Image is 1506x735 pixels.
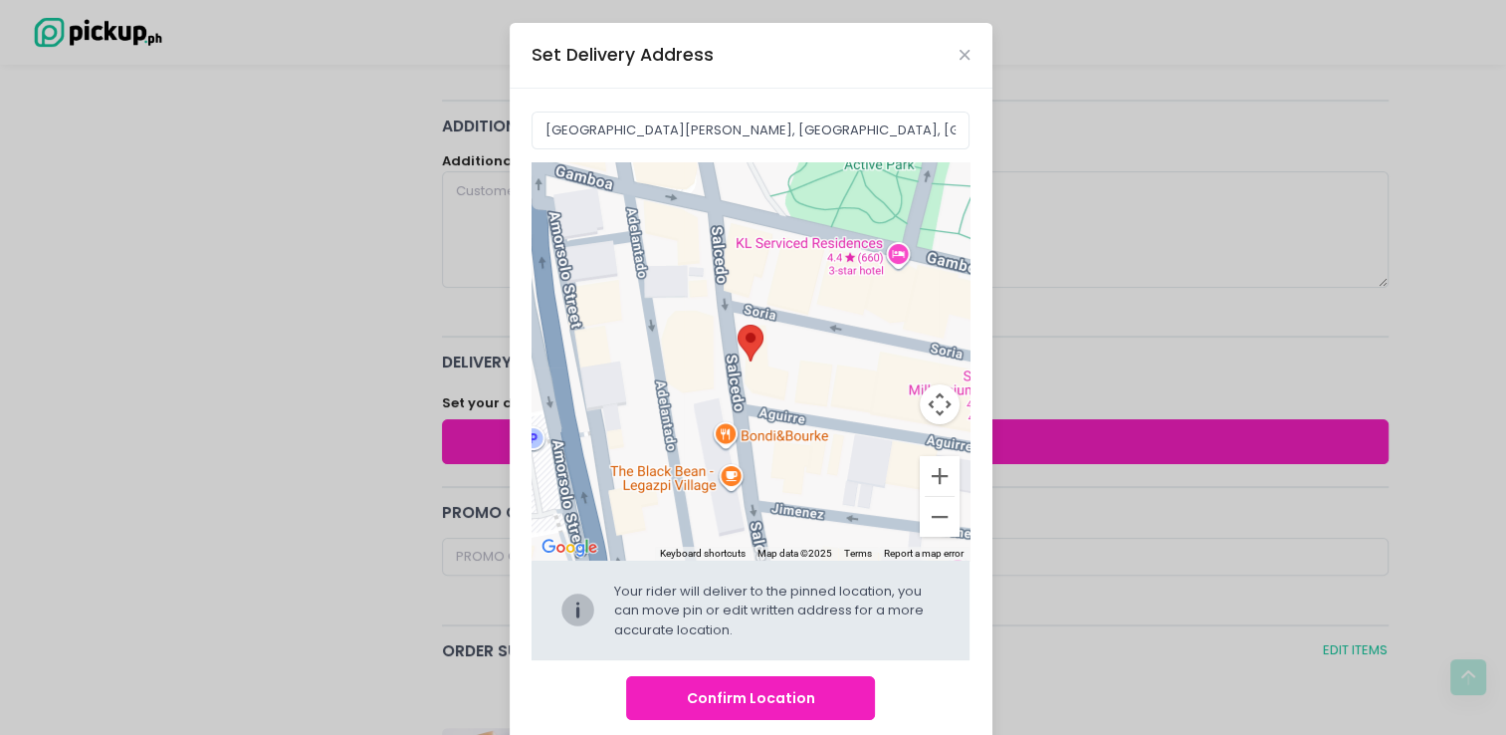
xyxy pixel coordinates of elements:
[626,676,875,721] button: Confirm Location
[532,112,969,149] input: Delivery Address
[757,548,832,559] span: Map data ©2025
[660,547,746,561] button: Keyboard shortcuts
[920,456,960,496] button: Zoom in
[532,42,714,68] div: Set Delivery Address
[960,50,969,60] button: Close
[844,548,872,559] a: Terms (opens in new tab)
[537,535,602,561] img: Google
[537,535,602,561] a: Open this area in Google Maps (opens a new window)
[920,497,960,537] button: Zoom out
[884,548,964,559] a: Report a map error
[614,582,943,640] div: Your rider will deliver to the pinned location, you can move pin or edit written address for a mo...
[920,384,960,424] button: Map camera controls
